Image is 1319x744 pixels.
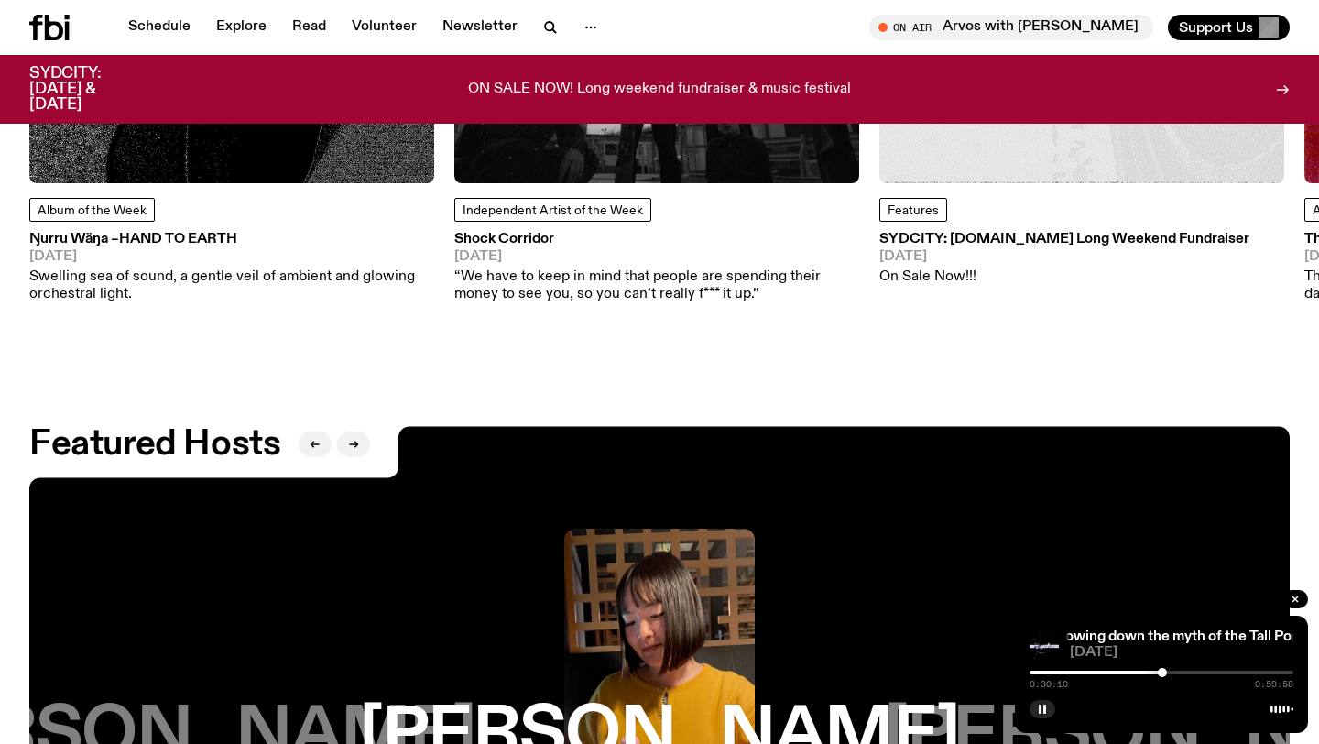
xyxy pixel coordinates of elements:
h3: SYDCITY: [DATE] & [DATE] [29,66,147,113]
span: Album of the Week [38,204,147,217]
a: Cracked / Mowing down the myth of the Tall Poppy [984,629,1315,644]
p: “We have to keep in mind that people are spending their money to see you, so you can’t really f**... [454,268,859,303]
span: 0:59:58 [1255,680,1293,689]
p: Swelling sea of sound, a gentle veil of ambient and glowing orchestral light. [29,268,434,303]
a: Schedule [117,15,202,40]
a: Album of the Week [29,198,155,222]
span: [DATE] [29,250,434,264]
a: Independent Artist of the Week [454,198,651,222]
p: On Sale Now!!! [879,268,1249,286]
span: Hand To Earth [119,232,237,246]
span: Support Us [1179,19,1253,36]
span: [DATE] [1070,646,1293,660]
h3: Shock Corridor [454,233,859,246]
h2: Featured Hosts [29,428,280,461]
h3: Ŋurru Wäŋa – [29,233,434,246]
span: Independent Artist of the Week [463,204,643,217]
button: Support Us [1168,15,1290,40]
a: SYDCITY: [DOMAIN_NAME] Long Weekend Fundraiser[DATE]On Sale Now!!! [879,233,1249,286]
a: Shock Corridor[DATE]“We have to keep in mind that people are spending their money to see you, so ... [454,233,859,303]
a: Ŋurru Wäŋa –Hand To Earth[DATE]Swelling sea of sound, a gentle veil of ambient and glowing orches... [29,233,434,303]
span: [DATE] [454,250,859,264]
a: Volunteer [341,15,428,40]
span: 0:30:10 [1030,680,1068,689]
span: [DATE] [879,250,1249,264]
span: Features [888,204,939,217]
button: On AirArvos with [PERSON_NAME] [869,15,1153,40]
img: Logo for Podcast Cracked. Black background, with white writing, with glass smashing graphics [1030,630,1059,660]
a: Read [281,15,337,40]
a: Explore [205,15,278,40]
h3: SYDCITY: [DOMAIN_NAME] Long Weekend Fundraiser [879,233,1249,246]
a: Features [879,198,947,222]
p: ON SALE NOW! Long weekend fundraiser & music festival [468,82,851,98]
a: Newsletter [431,15,529,40]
